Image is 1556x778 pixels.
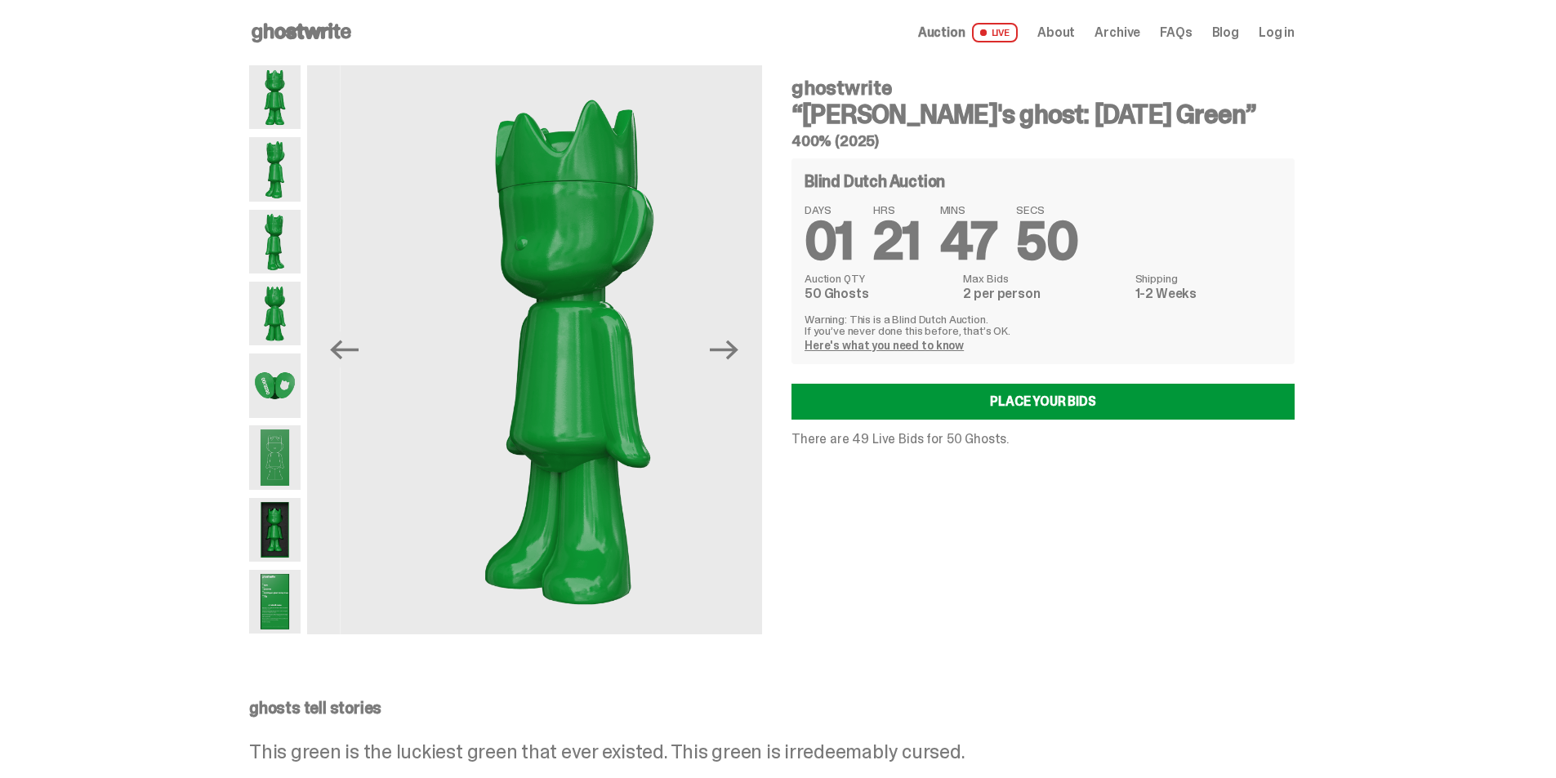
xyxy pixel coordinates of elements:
[340,65,795,634] img: Schrodinger_Green_Hero_2.png
[873,204,921,216] span: HRS
[249,570,301,634] img: Schrodinger_Green_Hero_12.png
[940,207,997,275] span: 47
[1037,26,1075,39] a: About
[805,313,1282,336] p: Warning: This is a Blind Dutch Auction. If you’ve never done this before, that’s OK.
[805,204,854,216] span: DAYS
[791,101,1295,127] h3: “[PERSON_NAME]'s ghost: [DATE] Green”
[791,78,1295,98] h4: ghostwrite
[249,65,301,129] img: Schrodinger_Green_Hero_1.png
[1212,26,1239,39] a: Blog
[1095,26,1140,39] a: Archive
[707,331,742,367] button: Next
[327,331,363,367] button: Previous
[249,210,301,273] img: Schrodinger_Green_Hero_3.png
[1016,204,1077,216] span: SECS
[249,282,301,345] img: Schrodinger_Green_Hero_6.png
[1135,273,1282,284] dt: Shipping
[873,207,921,275] span: 21
[249,498,301,562] img: Schrodinger_Green_Hero_13.png
[972,23,1019,42] span: LIVE
[249,700,1295,716] p: ghosts tell stories
[805,287,953,300] dd: 50 Ghosts
[805,207,854,275] span: 01
[249,425,301,489] img: Schrodinger_Green_Hero_9.png
[918,23,1018,42] a: Auction LIVE
[963,287,1125,300] dd: 2 per person
[791,384,1295,420] a: Place your Bids
[940,204,997,216] span: MINS
[805,273,953,284] dt: Auction QTY
[805,338,964,353] a: Here's what you need to know
[918,26,965,39] span: Auction
[963,273,1125,284] dt: Max Bids
[1135,287,1282,300] dd: 1-2 Weeks
[791,433,1295,446] p: There are 49 Live Bids for 50 Ghosts.
[249,137,301,201] img: Schrodinger_Green_Hero_2.png
[249,742,1295,762] p: This green is the luckiest green that ever existed. This green is irredeemably cursed.
[1016,207,1077,275] span: 50
[805,173,945,189] h4: Blind Dutch Auction
[249,353,301,417] img: Schrodinger_Green_Hero_7.png
[1259,26,1295,39] a: Log in
[1160,26,1192,39] a: FAQs
[791,134,1295,149] h5: 400% (2025)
